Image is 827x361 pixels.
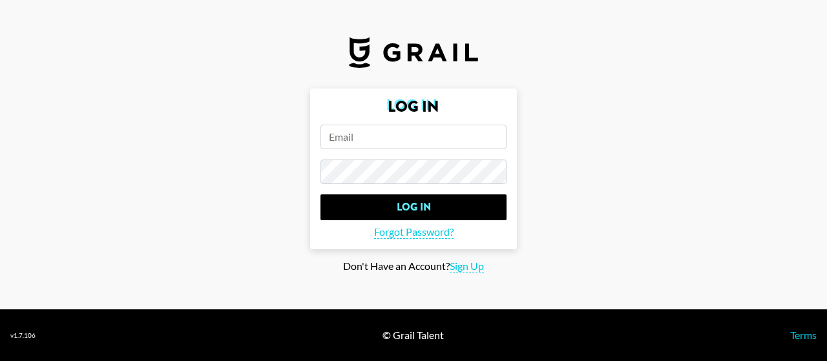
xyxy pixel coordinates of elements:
div: v 1.7.106 [10,331,36,340]
div: Don't Have an Account? [10,260,817,273]
img: Grail Talent Logo [349,37,478,68]
span: Sign Up [450,260,484,273]
div: © Grail Talent [382,329,444,342]
span: Forgot Password? [374,225,454,239]
h2: Log In [320,99,507,114]
input: Email [320,125,507,149]
a: Terms [790,329,817,341]
input: Log In [320,194,507,220]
